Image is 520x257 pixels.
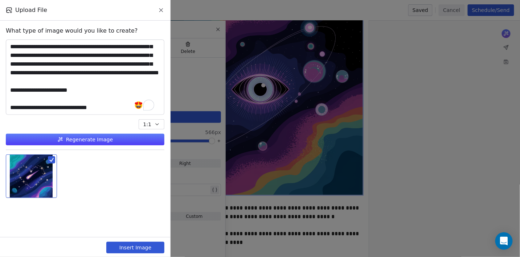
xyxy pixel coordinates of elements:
span: Upload File [15,6,47,14]
textarea: To enrich screen reader interactions, please activate Accessibility in Grammarly extension settings [6,40,164,115]
button: Regenerate Image [6,134,164,145]
button: Insert Image [106,242,164,253]
span: What type of image would you like to create? [6,26,138,35]
div: Open Intercom Messenger [495,232,513,250]
span: 1:1 [143,121,151,128]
